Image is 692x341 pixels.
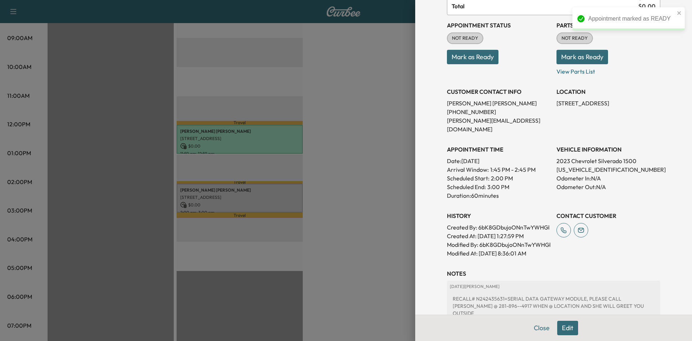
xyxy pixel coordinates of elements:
p: Modified By : 6bK8GDbujoONnTwYWHGl [447,240,551,249]
button: Edit [557,321,578,335]
h3: CUSTOMER CONTACT INFO [447,87,551,96]
button: close [677,10,682,16]
div: RECALL# N242435631=SERIAL DATA GATEWAY MODULE, PLEASE CALL [PERSON_NAME] @ 281-896--4917 WHEN @ L... [450,292,657,320]
button: Mark as Ready [447,50,498,64]
p: [STREET_ADDRESS] [556,99,660,108]
span: $ 0.00 [638,2,656,10]
p: [DATE] | [PERSON_NAME] [450,284,657,289]
h3: Appointment Status [447,21,551,30]
h3: CONTACT CUSTOMER [556,211,660,220]
div: Appointment marked as READY [588,14,675,23]
p: 2:00 PM [491,174,513,183]
span: Total [452,2,638,10]
h3: History [447,211,551,220]
p: [PERSON_NAME][EMAIL_ADDRESS][DOMAIN_NAME] [447,116,551,134]
h3: VEHICLE INFORMATION [556,145,660,154]
p: 2023 Chevrolet Silverado 1500 [556,157,660,165]
p: Scheduled End: [447,183,486,191]
span: NOT READY [448,35,483,42]
p: View Parts List [556,64,660,76]
p: Odometer In: N/A [556,174,660,183]
h3: APPOINTMENT TIME [447,145,551,154]
p: Odometer Out: N/A [556,183,660,191]
h3: LOCATION [556,87,660,96]
p: Created At : [DATE] 1:27:59 PM [447,232,551,240]
p: [PHONE_NUMBER] [447,108,551,116]
p: [PERSON_NAME] [PERSON_NAME] [447,99,551,108]
button: Close [529,321,554,335]
button: Mark as Ready [556,50,608,64]
p: [US_VEHICLE_IDENTIFICATION_NUMBER] [556,165,660,174]
p: Date: [DATE] [447,157,551,165]
p: Arrival Window: [447,165,551,174]
h3: NOTES [447,269,660,278]
span: NOT READY [557,35,592,42]
p: Modified At : [DATE] 8:36:01 AM [447,249,551,258]
p: Scheduled Start: [447,174,489,183]
p: Created By : 6bK8GDbujoONnTwYWHGl [447,223,551,232]
p: Duration: 60 minutes [447,191,551,200]
p: 3:00 PM [487,183,509,191]
span: 1:45 PM - 2:45 PM [490,165,536,174]
h3: Parts Status [556,21,660,30]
